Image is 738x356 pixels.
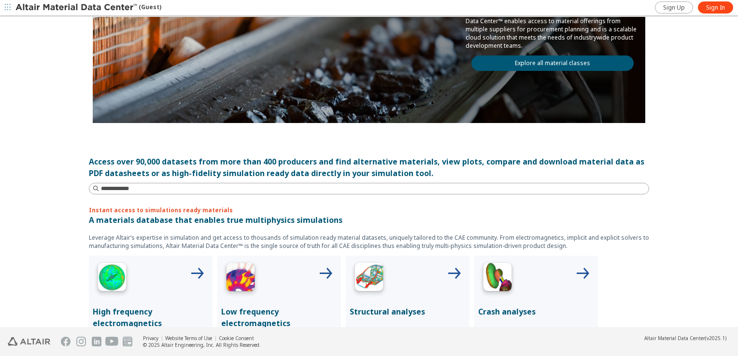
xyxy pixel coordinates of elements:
img: Structural Analyses Icon [350,260,388,298]
p: Structural analyses [350,306,466,317]
p: Instant access to simulations ready materials [89,206,649,214]
a: Sign Up [655,1,693,14]
img: Low Frequency Icon [221,260,260,298]
p: Leverage Altair’s expertise in simulation and get access to thousands of simulation ready materia... [89,233,649,250]
a: Website Terms of Use [165,335,212,342]
a: Privacy [143,335,158,342]
img: High Frequency Icon [93,260,131,298]
span: Altair Material Data Center [644,335,705,342]
p: Crash analyses [478,306,594,317]
div: (v2025.1) [644,335,726,342]
span: Sign In [706,4,725,12]
a: Explore all material classes [471,55,634,71]
a: Cookie Consent [219,335,254,342]
p: High frequency electromagnetics [93,306,209,329]
img: Altair Engineering [8,337,50,346]
div: (Guest) [15,3,161,13]
span: Sign Up [663,4,685,12]
div: Access over 90,000 datasets from more than 400 producers and find alternative materials, view plo... [89,156,649,179]
p: A materials database that enables true multiphysics simulations [89,214,649,226]
div: © 2025 Altair Engineering, Inc. All Rights Reserved. [143,342,261,348]
p: Low frequency electromagnetics [221,306,337,329]
a: Sign In [698,1,733,14]
img: Crash Analyses Icon [478,260,517,298]
img: Altair Material Data Center [15,3,139,13]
